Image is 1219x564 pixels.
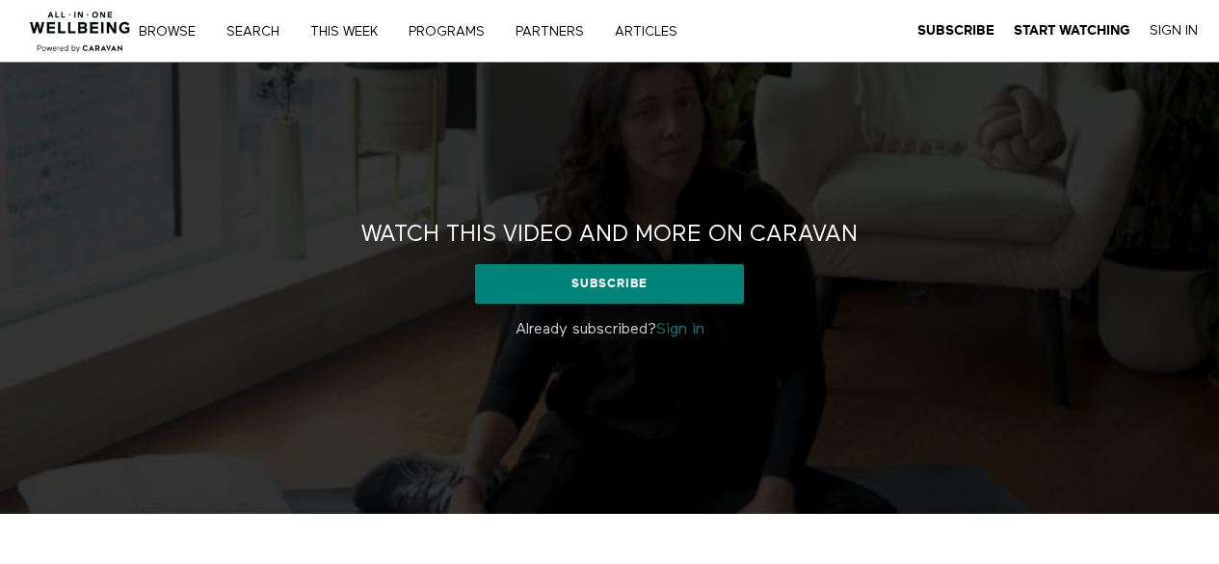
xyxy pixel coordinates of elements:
[220,25,300,39] a: Search
[329,318,890,341] p: Already subscribed?
[1014,23,1130,38] strong: Start Watching
[475,264,745,303] a: Subscribe
[917,23,994,38] strong: Subscribe
[1014,22,1130,40] a: Start Watching
[917,22,994,40] a: Subscribe
[402,25,505,39] a: PROGRAMS
[304,25,398,39] a: THIS WEEK
[132,25,216,39] a: Browse
[1150,22,1198,40] a: Sign In
[152,21,717,40] nav: Primary
[656,322,704,337] a: Sign in
[509,25,604,39] a: PARTNERS
[608,25,698,39] a: ARTICLES
[361,220,858,250] h2: Watch this video and more on CARAVAN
